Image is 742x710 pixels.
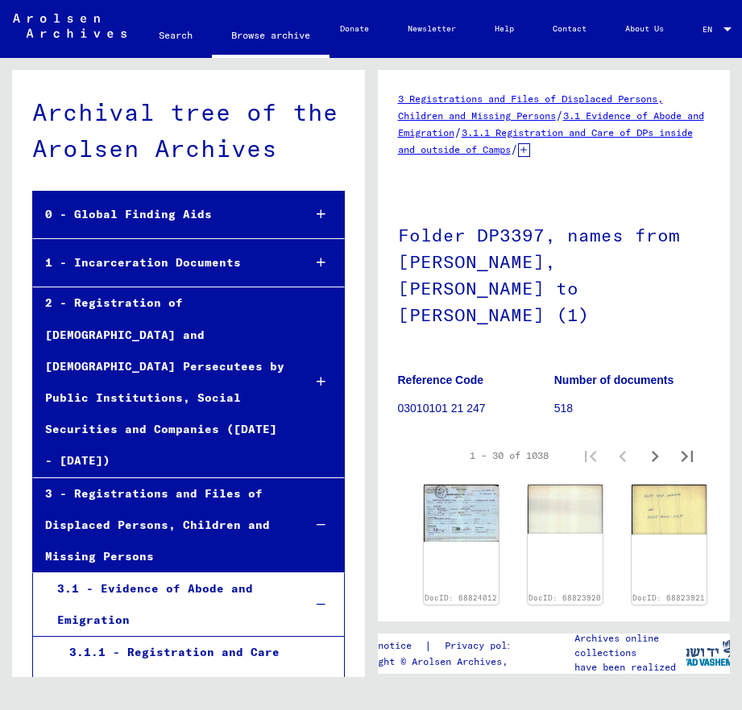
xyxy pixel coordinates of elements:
[639,440,671,472] button: Next page
[632,485,707,535] img: 001.jpg
[398,374,484,386] b: Reference Code
[398,126,693,155] a: 3.1.1 Registration and Care of DPs inside and outside of Camps
[432,638,543,654] a: Privacy policy
[398,93,663,122] a: 3 Registrations and Files of Displaced Persons, Children and Missing Persons
[388,10,475,48] a: Newsletter
[398,198,711,349] h1: Folder DP3397, names from [PERSON_NAME], [PERSON_NAME] to [PERSON_NAME] (1)
[33,287,290,477] div: 2 - Registration of [DEMOGRAPHIC_DATA] and [DEMOGRAPHIC_DATA] Persecutees by Public Institutions,...
[671,440,703,472] button: Last page
[528,485,603,534] img: 002.jpg
[344,654,543,669] p: Copyright © Arolsen Archives, 2021
[475,10,533,48] a: Help
[139,16,212,55] a: Search
[470,448,549,463] div: 1 – 30 of 1038
[33,199,290,230] div: 0 - Global Finding Aids
[533,10,606,48] a: Contact
[678,633,739,673] img: yv_logo.png
[574,660,686,689] p: have been realized in partnership with
[511,142,518,156] span: /
[632,593,705,602] a: DocID: 68823921
[554,400,710,417] p: 518
[554,374,674,386] b: Number of documents
[425,593,497,602] a: DocID: 68824012
[607,440,639,472] button: Previous page
[424,485,499,542] img: 001.jpg
[398,400,553,417] p: 03010101 21 247
[321,10,388,48] a: Donate
[574,617,686,660] p: The Arolsen Archives online collections
[33,247,290,279] div: 1 - Incarceration Documents
[574,440,607,472] button: First page
[529,593,601,602] a: DocID: 68823920
[32,94,345,167] div: Archival tree of the Arolsen Archives
[344,638,543,654] div: |
[344,638,425,654] a: Legal notice
[556,108,563,122] span: /
[33,478,290,573] div: 3 - Registrations and Files of Displaced Persons, Children and Missing Persons
[212,16,330,58] a: Browse archive
[45,573,291,636] div: 3.1 - Evidence of Abode and Emigration
[606,10,683,48] a: About Us
[13,14,126,38] img: Arolsen_neg.svg
[703,25,720,34] span: EN
[454,125,462,139] span: /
